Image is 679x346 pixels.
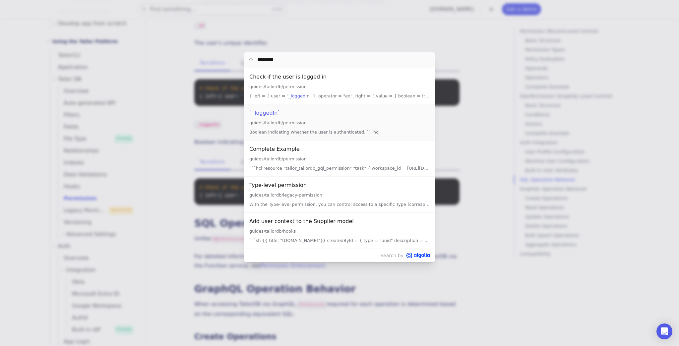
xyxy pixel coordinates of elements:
[656,323,672,339] div: Open Intercom Messenger
[244,249,435,262] p: Search by
[249,217,430,226] div: Add user context to the Supplier model
[249,164,430,172] div: ```hcl resource "tailor_tailordb_gql_permission" "task" { workspace_id = [URL][DOMAIN_NAME] names...
[249,119,430,127] div: guides/tailordb/permission
[249,144,430,154] div: Complete Example
[249,72,430,82] div: Check if the user is logged in
[249,128,430,136] div: Boolean indicating whether the user is authenticated. ```hcl
[249,181,430,190] div: Type-level permission
[406,253,430,258] svg: Algolia
[249,83,430,91] div: guides/tailordb/permission
[249,191,430,199] div: guides/tailordb/legacy-permission
[291,93,307,98] mark: loggedI
[249,201,430,208] div: With the Type-level permission, you can control access to a specific Type (corresponding to Table...
[249,92,430,100] div: { left = { user = "_ n" }, operator = "eq", right = { value = { boolean = true } } } ``` ```cue /...
[255,110,274,116] mark: loggedI
[249,108,430,118] div: `_ n`
[249,155,430,163] div: guides/tailordb/permission
[249,227,430,235] div: guides/tailordb/hooks
[249,237,430,245] div: ```sh {{ title: "[DOMAIN_NAME]"}} createdById = { type = "uuid" description = "User ID of the in ...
